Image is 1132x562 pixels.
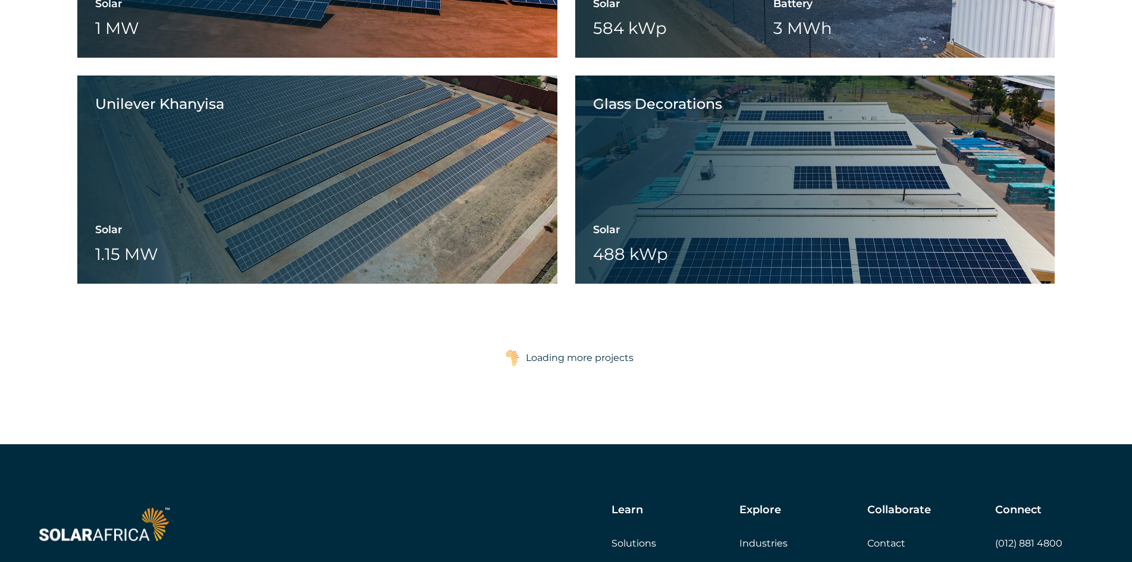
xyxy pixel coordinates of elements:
[867,538,905,549] a: Contact
[995,504,1042,517] h5: Connect
[739,504,781,517] h5: Explore
[739,538,788,549] a: Industries
[867,504,931,517] h5: Collaborate
[612,504,643,517] h5: Learn
[995,538,1062,549] a: (012) 881 4800
[612,538,656,549] a: Solutions
[526,346,634,370] div: Loading more projects
[505,349,520,367] img: Africa.png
